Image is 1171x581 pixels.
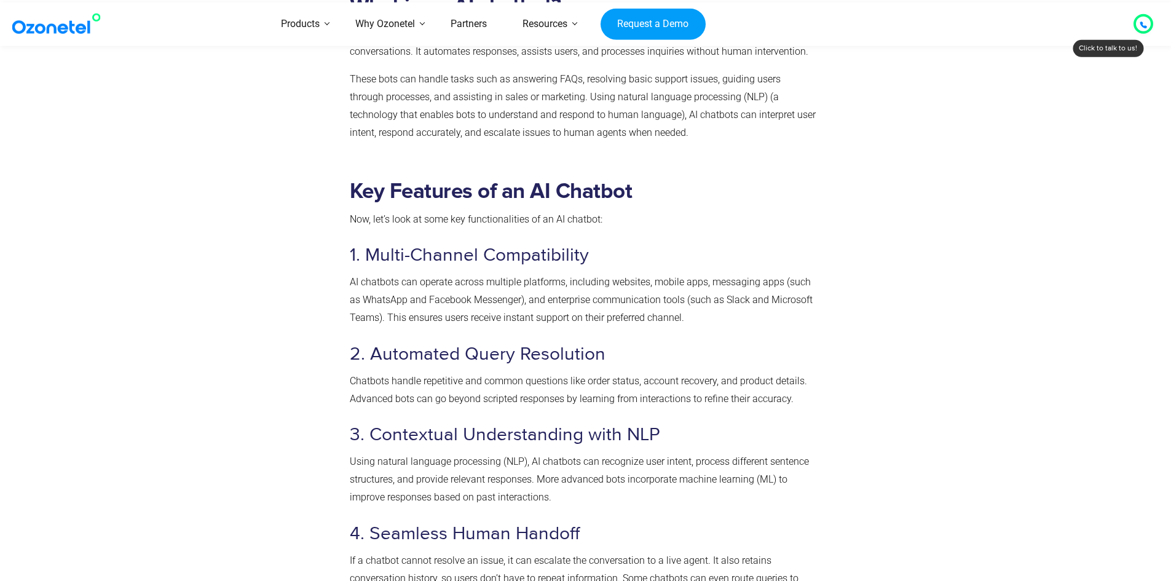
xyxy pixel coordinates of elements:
[350,71,816,141] p: These bots can handle tasks such as answering FAQs, resolving basic support issues, guiding users...
[350,274,816,326] p: AI chatbots can operate across multiple platforms, including websites, mobile apps, messaging app...
[433,2,505,46] a: Partners
[350,373,816,408] p: Chatbots handle repetitive and common questions like order status, account recovery, and product ...
[505,2,585,46] a: Resources
[350,423,816,447] h3: 3. Contextual Understanding with NLP
[263,2,337,46] a: Products
[350,522,816,546] h3: 4. Seamless Human Handoff
[350,179,816,204] h2: Key Features of an AI Chatbot
[350,453,816,506] p: Using natural language processing (NLP), AI chatbots can recognize user intent, process different...
[337,2,433,46] a: Why Ozonetel
[350,243,816,267] h3: 1. Multi-Channel Compatibility
[350,342,816,366] h3: 2. Automated Query Resolution
[350,211,816,229] p: Now, let’s look at some key functionalities of an AI chatbot:
[601,8,706,40] a: Request a Demo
